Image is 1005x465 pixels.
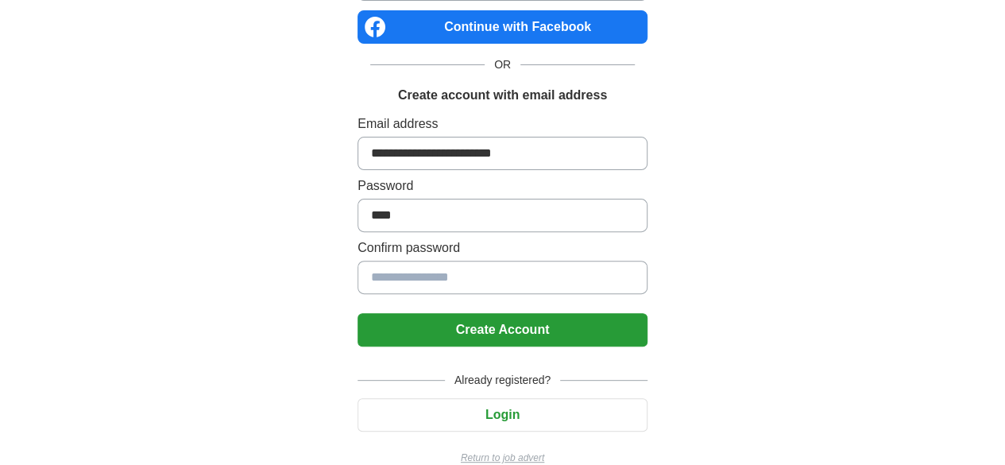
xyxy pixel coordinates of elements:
button: Login [358,398,647,432]
label: Email address [358,114,647,134]
span: OR [485,56,520,73]
span: Already registered? [445,372,560,389]
a: Login [358,408,647,421]
label: Password [358,176,647,196]
a: Continue with Facebook [358,10,647,44]
h1: Create account with email address [398,86,607,105]
a: Return to job advert [358,451,647,465]
button: Create Account [358,313,647,347]
label: Confirm password [358,238,647,258]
